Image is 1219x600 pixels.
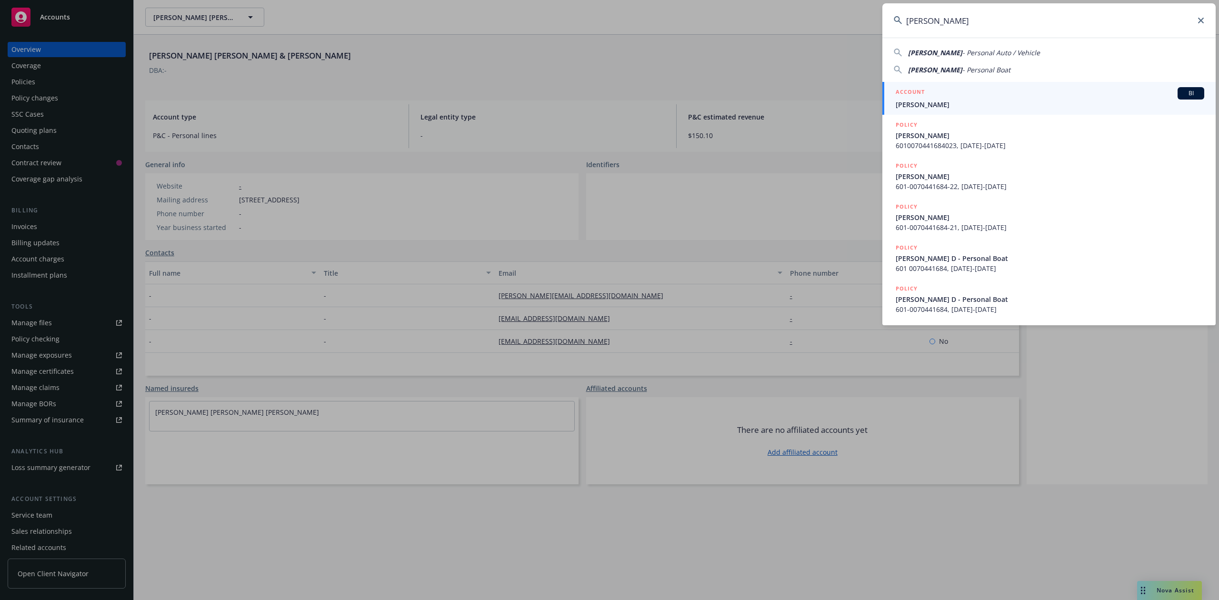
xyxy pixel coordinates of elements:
[896,171,1204,181] span: [PERSON_NAME]
[882,238,1216,279] a: POLICY[PERSON_NAME] D - Personal Boat601 0070441684, [DATE]-[DATE]
[962,48,1040,57] span: - Personal Auto / Vehicle
[896,161,918,170] h5: POLICY
[896,243,918,252] h5: POLICY
[896,100,1204,110] span: [PERSON_NAME]
[908,48,962,57] span: [PERSON_NAME]
[896,253,1204,263] span: [PERSON_NAME] D - Personal Boat
[896,87,925,99] h5: ACCOUNT
[896,212,1204,222] span: [PERSON_NAME]
[896,181,1204,191] span: 601-0070441684-22, [DATE]-[DATE]
[1181,89,1200,98] span: BI
[896,294,1204,304] span: [PERSON_NAME] D - Personal Boat
[896,284,918,293] h5: POLICY
[908,65,962,74] span: [PERSON_NAME]
[896,222,1204,232] span: 601-0070441684-21, [DATE]-[DATE]
[896,263,1204,273] span: 601 0070441684, [DATE]-[DATE]
[896,130,1204,140] span: [PERSON_NAME]
[882,279,1216,320] a: POLICY[PERSON_NAME] D - Personal Boat601-0070441684, [DATE]-[DATE]
[882,3,1216,38] input: Search...
[882,82,1216,115] a: ACCOUNTBI[PERSON_NAME]
[962,65,1010,74] span: - Personal Boat
[882,156,1216,197] a: POLICY[PERSON_NAME]601-0070441684-22, [DATE]-[DATE]
[896,140,1204,150] span: 6010070441684023, [DATE]-[DATE]
[896,120,918,130] h5: POLICY
[882,197,1216,238] a: POLICY[PERSON_NAME]601-0070441684-21, [DATE]-[DATE]
[896,304,1204,314] span: 601-0070441684, [DATE]-[DATE]
[896,202,918,211] h5: POLICY
[882,115,1216,156] a: POLICY[PERSON_NAME]6010070441684023, [DATE]-[DATE]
